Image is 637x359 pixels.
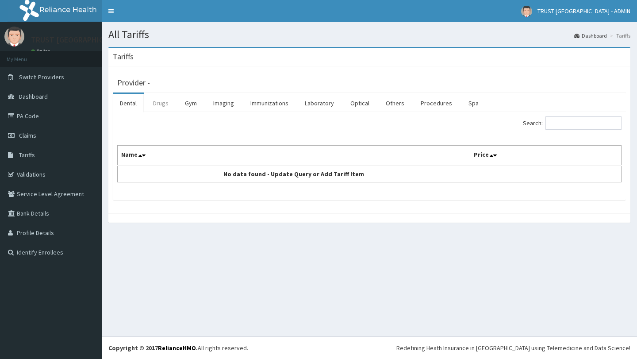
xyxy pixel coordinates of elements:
[206,94,241,112] a: Imaging
[117,79,150,87] h3: Provider -
[537,7,630,15] span: TRUST [GEOGRAPHIC_DATA] - ADMIN
[243,94,295,112] a: Immunizations
[521,6,532,17] img: User Image
[102,336,637,359] footer: All rights reserved.
[19,73,64,81] span: Switch Providers
[414,94,459,112] a: Procedures
[608,32,630,39] li: Tariffs
[4,27,24,46] img: User Image
[343,94,376,112] a: Optical
[113,53,134,61] h3: Tariffs
[118,166,470,182] td: No data found - Update Query or Add Tariff Item
[19,131,36,139] span: Claims
[31,48,52,54] a: Online
[396,344,630,352] div: Redefining Heath Insurance in [GEOGRAPHIC_DATA] using Telemedicine and Data Science!
[108,29,630,40] h1: All Tariffs
[146,94,176,112] a: Drugs
[113,94,144,112] a: Dental
[108,344,198,352] strong: Copyright © 2017 .
[19,151,35,159] span: Tariffs
[523,116,622,130] label: Search:
[158,344,196,352] a: RelianceHMO
[178,94,204,112] a: Gym
[461,94,486,112] a: Spa
[545,116,622,130] input: Search:
[31,36,157,44] p: TRUST [GEOGRAPHIC_DATA] - ADMIN
[118,146,470,166] th: Name
[19,93,48,100] span: Dashboard
[470,146,622,166] th: Price
[379,94,411,112] a: Others
[574,32,607,39] a: Dashboard
[298,94,341,112] a: Laboratory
